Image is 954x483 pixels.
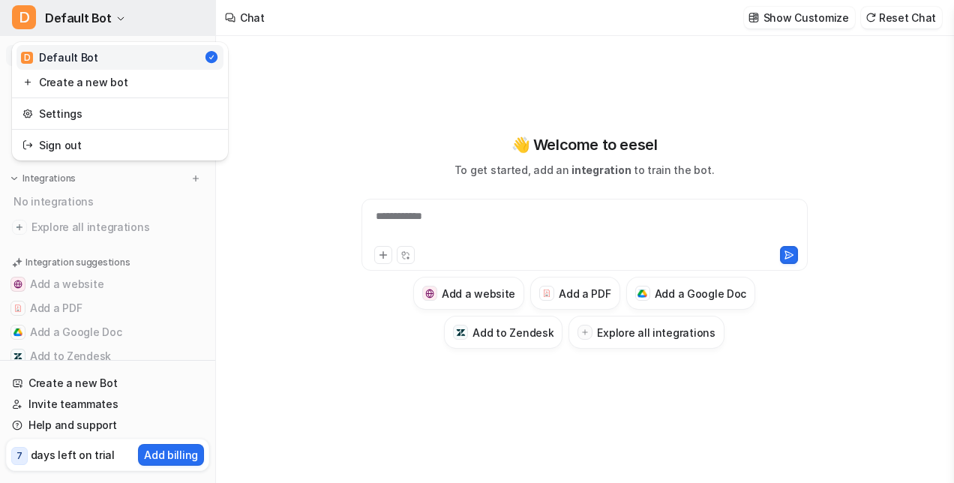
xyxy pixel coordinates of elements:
[21,52,33,64] span: D
[16,133,223,157] a: Sign out
[16,101,223,126] a: Settings
[12,42,228,160] div: DDefault Bot
[21,49,98,65] div: Default Bot
[22,106,33,121] img: reset
[12,5,36,29] span: D
[16,70,223,94] a: Create a new bot
[45,7,112,28] span: Default Bot
[22,74,33,90] img: reset
[22,137,33,153] img: reset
